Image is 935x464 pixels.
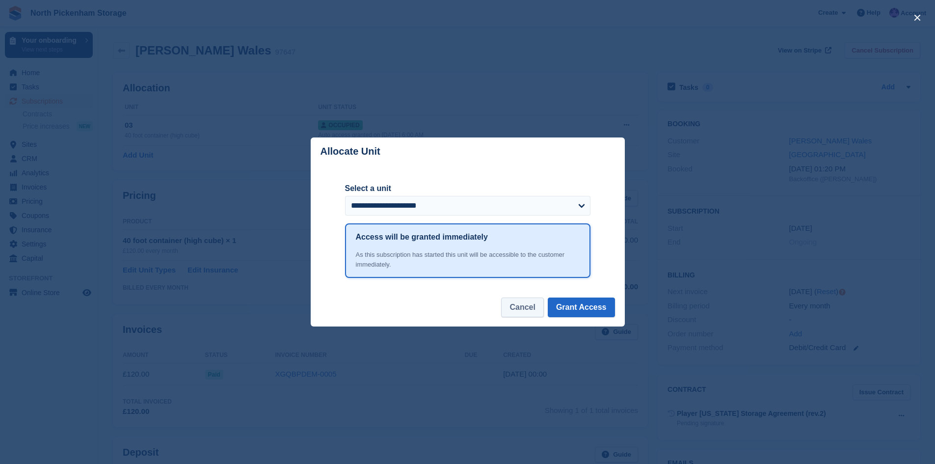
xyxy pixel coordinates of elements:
div: As this subscription has started this unit will be accessible to the customer immediately. [356,250,580,269]
p: Allocate Unit [321,146,380,157]
h1: Access will be granted immediately [356,231,488,243]
label: Select a unit [345,183,590,194]
button: close [909,10,925,26]
button: Grant Access [548,298,615,317]
button: Cancel [501,298,543,317]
